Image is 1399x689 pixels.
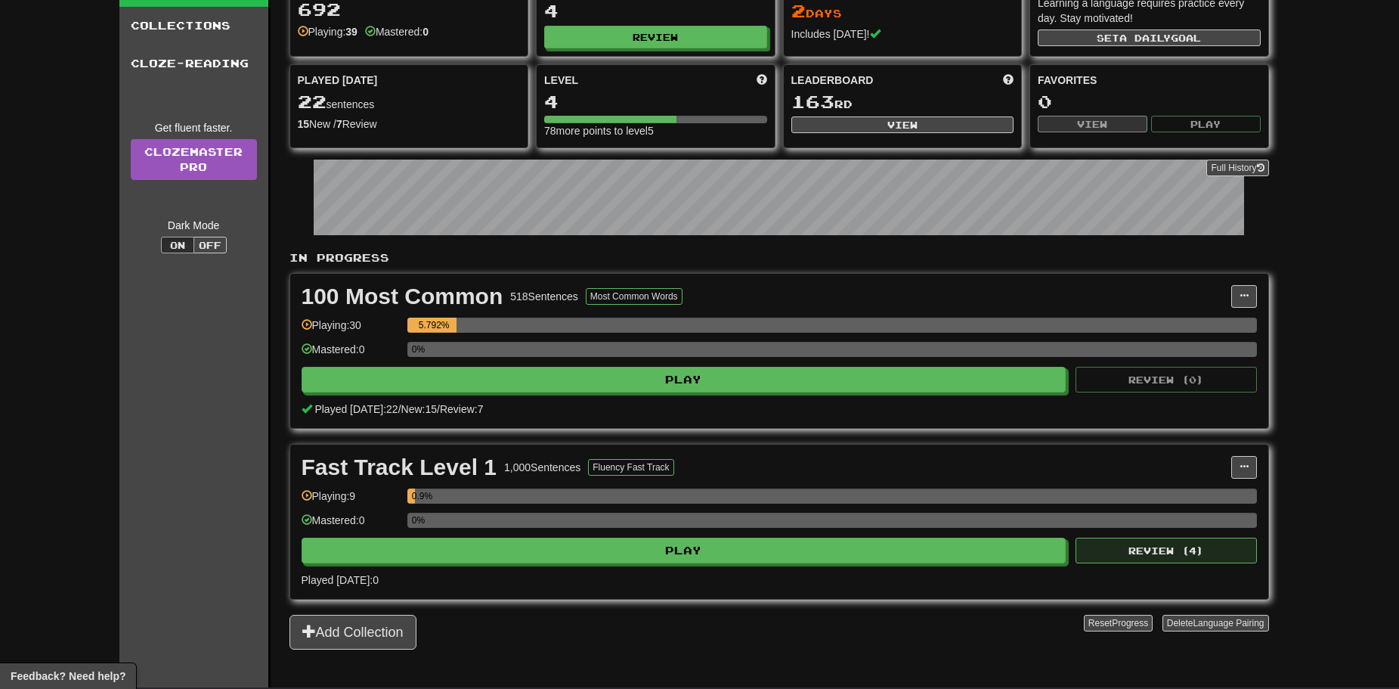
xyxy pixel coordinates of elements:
[302,574,379,586] span: Played [DATE]: 0
[365,24,429,39] div: Mastered:
[119,45,268,82] a: Cloze-Reading
[588,459,673,476] button: Fluency Fast Track
[1003,73,1014,88] span: This week in points, UTC
[398,403,401,415] span: /
[298,116,521,132] div: New / Review
[412,318,457,333] div: 5.792%
[302,318,400,343] div: Playing: 30
[302,342,400,367] div: Mastered: 0
[289,250,1269,265] p: In Progress
[422,26,429,38] strong: 0
[791,92,1014,112] div: rd
[791,91,834,112] span: 163
[302,367,1066,393] button: Play
[1076,538,1257,563] button: Review (4)
[791,73,874,88] span: Leaderboard
[1119,33,1171,43] span: a daily
[1038,73,1261,88] div: Favorites
[757,73,767,88] span: Score more points to level up
[1076,367,1257,393] button: Review (0)
[11,669,125,684] span: Open feedback widget
[298,91,327,112] span: 22
[586,288,682,305] button: Most Common Words
[544,2,767,20] div: 4
[544,92,767,111] div: 4
[298,92,521,112] div: sentences
[345,26,357,38] strong: 39
[1193,618,1264,628] span: Language Pairing
[544,123,767,138] div: 78 more points to level 5
[510,289,578,304] div: 518 Sentences
[289,615,416,650] button: Add Collection
[302,285,503,308] div: 100 Most Common
[336,118,342,130] strong: 7
[298,73,378,88] span: Played [DATE]
[1151,116,1261,132] button: Play
[298,118,310,130] strong: 15
[791,2,1014,21] div: Day s
[401,403,437,415] span: New: 15
[131,139,257,180] a: ClozemasterPro
[314,403,398,415] span: Played [DATE]: 22
[131,218,257,233] div: Dark Mode
[193,237,227,253] button: Off
[302,489,400,514] div: Playing: 9
[437,403,440,415] span: /
[302,538,1066,563] button: Play
[161,237,194,253] button: On
[1038,116,1147,132] button: View
[1038,29,1261,46] button: Seta dailygoal
[544,26,767,48] button: Review
[504,460,580,475] div: 1,000 Sentences
[1038,92,1261,111] div: 0
[1206,160,1268,176] button: Full History
[131,120,257,135] div: Get fluent faster.
[791,26,1014,42] div: Includes [DATE]!
[1162,615,1269,632] button: DeleteLanguage Pairing
[791,116,1014,133] button: View
[1084,615,1153,632] button: ResetProgress
[1112,618,1148,628] span: Progress
[302,456,497,479] div: Fast Track Level 1
[440,403,484,415] span: Review: 7
[544,73,578,88] span: Level
[298,24,357,39] div: Playing:
[302,513,400,538] div: Mastered: 0
[412,489,415,504] div: 0.9%
[119,7,268,45] a: Collections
